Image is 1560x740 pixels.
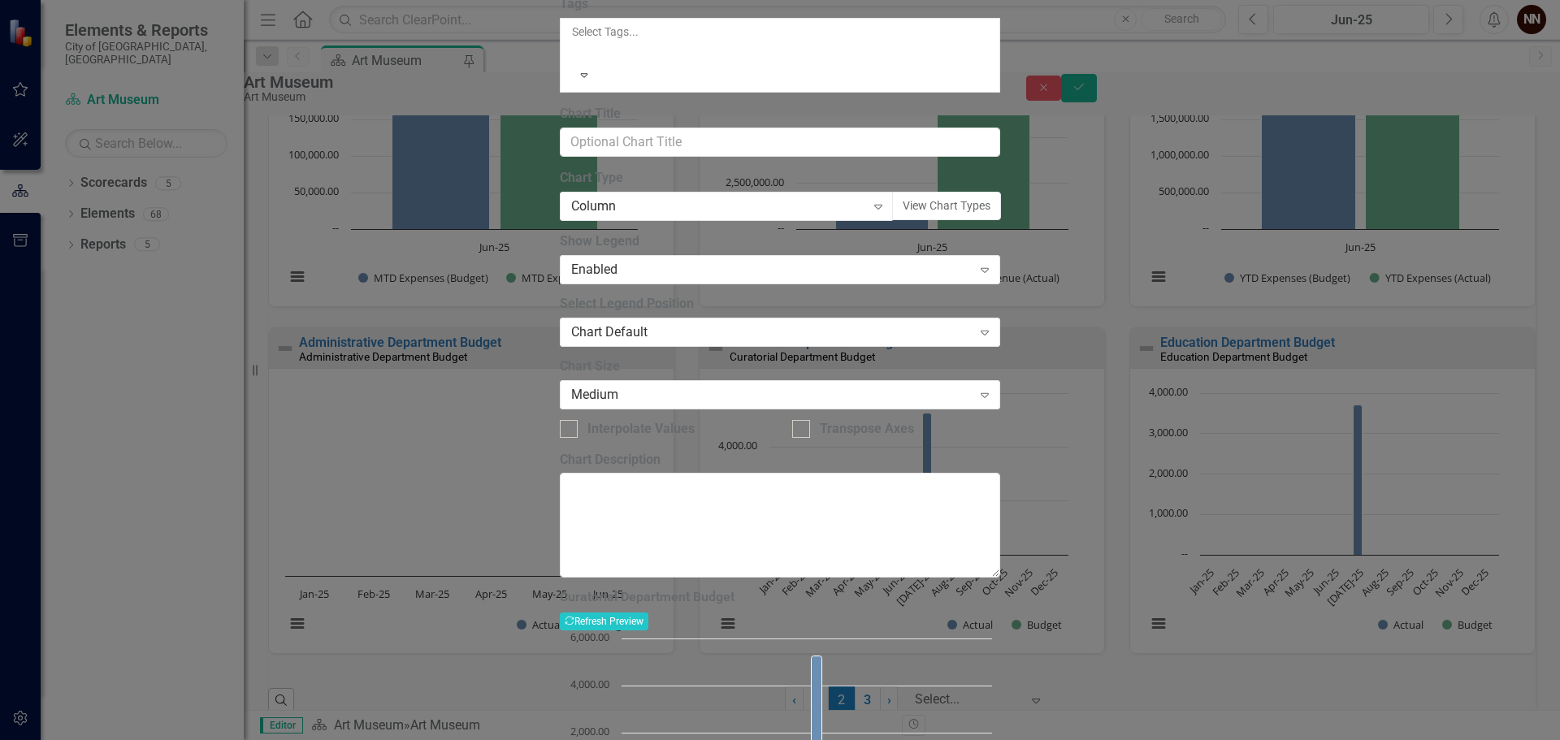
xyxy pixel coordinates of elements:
[892,192,1001,220] button: View Chart Types
[571,323,972,342] div: Chart Default
[572,24,988,40] div: Select Tags...
[820,420,914,439] div: Transpose Axes
[570,677,609,691] text: 4,000.00
[571,261,972,279] div: Enabled
[560,105,1000,123] label: Chart Title
[571,385,972,404] div: Medium
[587,420,695,439] div: Interpolate Values
[560,612,648,630] button: Refresh Preview
[571,197,865,216] div: Column
[560,295,1000,314] label: Select Legend Position
[560,232,1000,251] label: Show Legend
[560,128,1000,158] input: Optional Chart Title
[560,357,1000,376] label: Chart Size
[560,451,1000,470] label: Chart Description
[570,724,609,738] text: 2,000.00
[560,169,1000,188] label: Chart Type
[560,590,1000,604] h3: Curatorial Department Budget
[570,630,609,644] text: 6,000.00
